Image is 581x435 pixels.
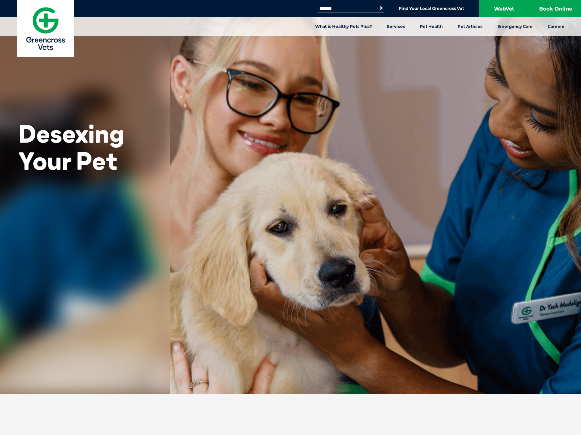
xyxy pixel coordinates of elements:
a: Careers [540,17,571,36]
a: Pet Health [412,17,450,36]
a: Emergency Care [490,17,540,36]
a: Find Your Local Greencross Vet [399,6,464,11]
button: Search [378,5,385,12]
h1: Desexing Your Pet [19,120,151,174]
a: What is Healthy Pets Plus? [308,17,379,36]
a: Services [379,17,412,36]
a: Pet Articles [450,17,490,36]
